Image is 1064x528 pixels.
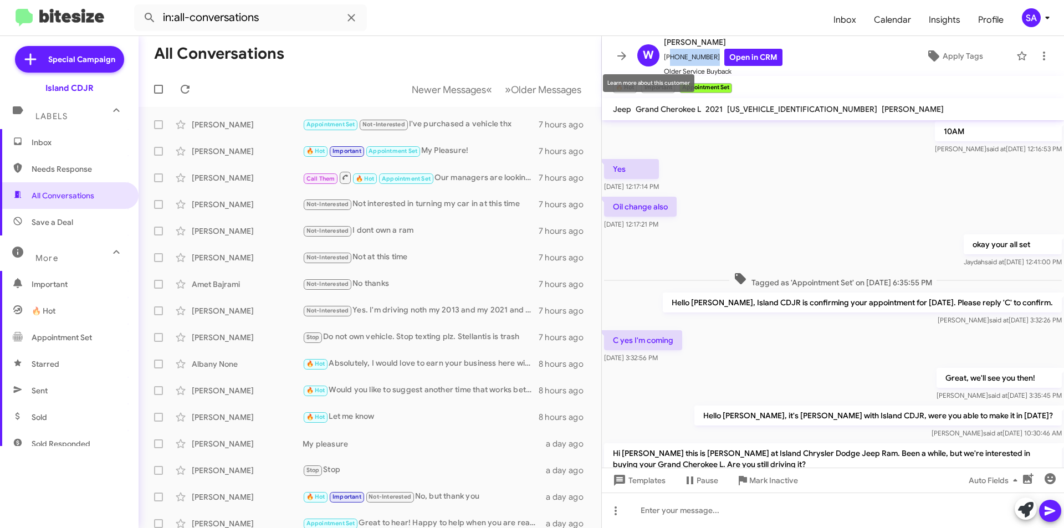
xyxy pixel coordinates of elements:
div: Amet Bajrami [192,279,303,290]
div: [PERSON_NAME] [192,252,303,263]
span: Not-Interested [306,254,349,261]
p: Yes [604,159,659,179]
div: Would you like to suggest another time that works better for you? I'm here to help! [303,384,539,397]
div: a day ago [546,491,592,503]
a: Calendar [865,4,920,36]
p: C yes I'm coming [604,330,682,350]
div: 7 hours ago [539,146,592,157]
span: W [643,47,654,64]
div: a day ago [546,438,592,449]
span: Needs Response [32,163,126,175]
span: Important [32,279,126,290]
button: Pause [674,470,727,490]
div: Absolutely, I would love to earn your business here with us and show you all the benefits of purc... [303,357,539,370]
span: said at [985,258,1004,266]
button: Templates [602,470,674,490]
span: Not-Interested [306,280,349,288]
span: 🔥 Hot [32,305,55,316]
span: Special Campaign [48,54,115,65]
div: 8 hours ago [539,358,592,370]
div: Albany None [192,358,303,370]
span: Insights [920,4,969,36]
input: Search [134,4,367,31]
span: Save a Deal [32,217,73,228]
a: Profile [969,4,1012,36]
span: 🔥 Hot [306,413,325,421]
p: Oil change also [604,197,677,217]
div: 7 hours ago [539,119,592,130]
div: Let me know [303,411,539,423]
a: Open in CRM [724,49,782,66]
span: 2021 [705,104,723,114]
span: Appointment Set [382,175,431,182]
div: Stop [303,464,546,476]
div: I've purchased a vehicle thx [303,118,539,131]
div: [PERSON_NAME] [192,146,303,157]
div: No thanks [303,278,539,290]
span: Auto Fields [969,470,1022,490]
div: 7 hours ago [539,252,592,263]
span: Not-Interested [306,227,349,234]
small: Appointment Set [679,83,732,93]
div: [PERSON_NAME] [192,491,303,503]
div: 7 hours ago [539,332,592,343]
div: Not interested in turning my car in at this time [303,198,539,211]
span: 🔥 Hot [306,493,325,500]
div: Learn more about this customer [603,74,694,92]
span: [DATE] 12:17:14 PM [604,182,659,191]
div: [PERSON_NAME] [192,199,303,210]
span: said at [986,145,1006,153]
span: [PERSON_NAME] [664,35,782,49]
span: Tagged as 'Appointment Set' on [DATE] 6:35:55 PM [729,272,937,288]
div: My pleasure [303,438,546,449]
button: Auto Fields [960,470,1031,490]
span: Inbox [32,137,126,148]
div: [PERSON_NAME] [192,438,303,449]
div: 7 hours ago [539,199,592,210]
div: Not at this time [303,251,539,264]
span: Stop [306,467,320,474]
span: Call Them [306,175,335,182]
span: « [486,83,492,96]
p: Hello [PERSON_NAME], it's [PERSON_NAME] with Island CDJR, were you able to make it in [DATE]? [694,406,1062,426]
span: [PERSON_NAME] [882,104,944,114]
span: 🔥 Hot [306,360,325,367]
div: [PERSON_NAME] [192,172,303,183]
span: Important [332,147,361,155]
span: Stop [306,334,320,341]
span: Appointment Set [306,121,355,128]
span: Apply Tags [943,46,983,66]
span: Starred [32,358,59,370]
span: Sent [32,385,48,396]
div: 8 hours ago [539,385,592,396]
span: Appointment Set [32,332,92,343]
div: [PERSON_NAME] [192,305,303,316]
div: [PERSON_NAME] [192,412,303,423]
div: Our managers are looking to expand our Pre-owned Vehicle Inventory and are willing to pay top price! [303,171,539,184]
span: Jeep [613,104,631,114]
h1: All Conversations [154,45,284,63]
span: Not-Interested [369,493,411,500]
div: [PERSON_NAME] [192,225,303,237]
span: 🔥 Hot [306,387,325,394]
span: [DATE] 12:17:21 PM [604,220,658,228]
div: 7 hours ago [539,172,592,183]
div: [PERSON_NAME] [192,465,303,476]
span: Sold [32,412,47,423]
div: 7 hours ago [539,305,592,316]
button: Mark Inactive [727,470,807,490]
div: [PERSON_NAME] [192,119,303,130]
span: Mark Inactive [749,470,798,490]
div: [PERSON_NAME] [192,332,303,343]
span: [PHONE_NUMBER] [664,49,782,66]
span: [PERSON_NAME] [DATE] 3:35:45 PM [937,391,1062,399]
p: Hi [PERSON_NAME] this is [PERSON_NAME] at Island Chrysler Dodge Jeep Ram. Been a while, but we're... [604,443,1062,474]
a: Inbox [825,4,865,36]
span: 🔥 Hot [356,175,375,182]
button: Apply Tags [897,46,1011,66]
span: Important [332,493,361,500]
div: No, but thank you [303,490,546,503]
